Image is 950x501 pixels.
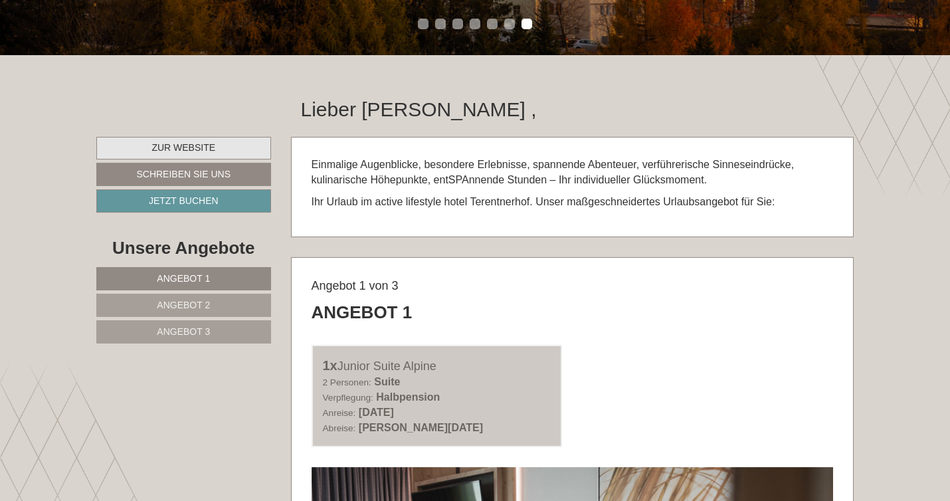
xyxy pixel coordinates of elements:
[157,326,210,337] span: Angebot 3
[359,422,483,433] b: [PERSON_NAME][DATE]
[323,377,371,387] small: 2 Personen:
[301,98,537,120] h1: Lieber [PERSON_NAME] ,
[96,189,271,213] a: Jetzt buchen
[157,300,210,310] span: Angebot 2
[376,391,440,403] b: Halbpension
[312,300,413,325] div: Angebot 1
[96,163,271,186] a: Schreiben Sie uns
[312,279,399,292] span: Angebot 1 von 3
[312,157,834,188] p: Einmalige Augenblicke, besondere Erlebnisse, spannende Abenteuer, verführerische Sinneseindrücke,...
[96,137,271,159] a: Zur Website
[323,356,551,375] div: Junior Suite Alpine
[323,408,356,418] small: Anreise:
[359,407,394,418] b: [DATE]
[312,195,834,210] p: Ihr Urlaub im active lifestyle hotel Terentnerhof. Unser maßgeschneidertes Urlaubsangebot für Sie:
[157,273,210,284] span: Angebot 1
[323,393,373,403] small: Verpflegung:
[323,423,356,433] small: Abreise:
[374,376,400,387] b: Suite
[96,236,271,260] div: Unsere Angebote
[323,358,337,373] b: 1x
